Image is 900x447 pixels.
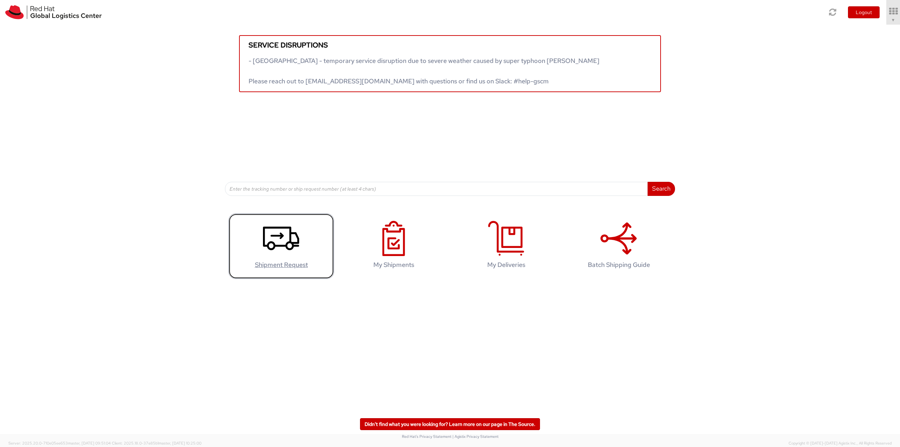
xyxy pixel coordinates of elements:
span: ▼ [891,17,895,23]
a: | Agistix Privacy Statement [452,434,499,439]
span: master, [DATE] 09:51:04 [68,441,111,446]
a: Didn't find what you were looking for? Learn more on our page in The Source. [360,418,540,430]
input: Enter the tracking number or ship request number (at least 4 chars) [225,182,648,196]
button: Search [648,182,675,196]
span: Copyright © [DATE]-[DATE] Agistix Inc., All Rights Reserved [789,441,892,446]
button: Logout [848,6,880,18]
span: - [GEOGRAPHIC_DATA] - temporary service disruption due to severe weather caused by super typhoon ... [249,57,599,85]
span: Client: 2025.18.0-37e85b1 [112,441,201,446]
a: Batch Shipping Guide [566,213,671,279]
h4: My Shipments [348,261,439,268]
a: My Deliveries [454,213,559,279]
a: My Shipments [341,213,446,279]
h4: My Deliveries [461,261,552,268]
img: rh-logistics-00dfa346123c4ec078e1.svg [5,5,102,19]
a: Shipment Request [229,213,334,279]
span: master, [DATE] 10:25:00 [159,441,201,446]
span: Server: 2025.20.0-710e05ee653 [8,441,111,446]
h4: Shipment Request [236,261,327,268]
a: Service disruptions - [GEOGRAPHIC_DATA] - temporary service disruption due to severe weather caus... [239,35,661,92]
a: Red Hat's Privacy Statement [402,434,451,439]
h4: Batch Shipping Guide [573,261,664,268]
h5: Service disruptions [249,41,651,49]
